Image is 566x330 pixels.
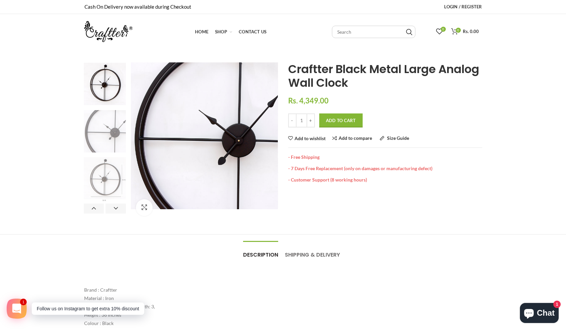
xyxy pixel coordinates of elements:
a: Shop [212,25,235,38]
span: Login / Register [444,4,482,9]
span: Size Guide [387,135,409,141]
button: Add to Cart [319,113,363,127]
img: RHP-18-L_150x_crop_center.jpg [84,157,126,203]
span: Description [243,251,278,259]
input: Search [332,26,415,38]
a: Contact Us [235,25,270,38]
div: - Free Shipping - 7 Days Free Replacement (only on damages or manufacturing defect) - Customer Su... [288,147,482,183]
span: Shop [215,29,227,34]
span: Add to wishlist [295,136,326,141]
span: Contact Us [239,29,266,34]
button: Next [106,204,126,214]
a: Home [192,25,212,38]
input: + [307,113,315,127]
span: 0 [441,27,446,32]
span: Rs. 0.00 [463,29,479,34]
img: craftter.com [84,21,133,42]
button: Previous [84,204,104,214]
a: Shipping & Delivery [285,241,340,262]
img: RHP-18-5_0aa396c2-d68c-4958-ba0a-e0fe05b6c08f_150x_crop_center.jpg [84,110,126,152]
a: Add to wishlist [288,136,326,141]
a: Add to compare [332,136,372,141]
a: Size Guide [380,136,409,141]
input: - [288,113,297,127]
span: Shipping & Delivery [285,251,340,259]
inbox-online-store-chat: Shopify online store chat [518,303,561,325]
img: RHP-18-4_dde855e3-f1aa-4b78-ac72-4f85ae8d3e39_150x_crop_center.jpg [84,63,126,105]
span: Add to compare [339,135,372,141]
span: 0 [456,28,461,33]
div: Brand : Craftter Material : Iron Dimensions : Length: 36, Width: 3, Height : 36 Inches Colour : B... [84,286,482,328]
a: 0 Rs. 0.00 [448,25,482,38]
a: Description [243,241,278,262]
a: 0 [433,25,446,38]
span: Craftter Black Metal Large Analog Wall Clock [288,61,479,91]
span: Home [195,29,208,34]
span: Rs. 4,349.00 [288,96,329,105]
input: Search [406,29,412,35]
